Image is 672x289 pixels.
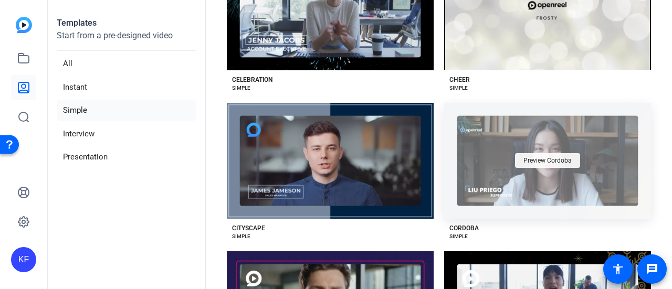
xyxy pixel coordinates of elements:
[232,76,272,84] div: CELEBRATION
[57,77,196,98] li: Instant
[57,100,196,121] li: Simple
[449,76,470,84] div: CHEER
[227,103,434,219] button: Template image
[449,232,468,241] div: SIMPLE
[232,84,250,92] div: SIMPLE
[57,146,196,168] li: Presentation
[449,84,468,92] div: SIMPLE
[444,103,651,219] button: Template imagePreview Cordoba
[232,232,250,241] div: SIMPLE
[16,17,32,33] img: blue-gradient.svg
[523,157,572,164] span: Preview Cordoba
[57,123,196,145] li: Interview
[11,247,36,272] div: KF
[646,263,658,275] mat-icon: message
[612,263,624,275] mat-icon: accessibility
[57,53,196,74] li: All
[57,18,97,28] strong: Templates
[449,224,479,232] div: CORDOBA
[232,224,265,232] div: CITYSCAPE
[57,29,196,51] p: Start from a pre-designed video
